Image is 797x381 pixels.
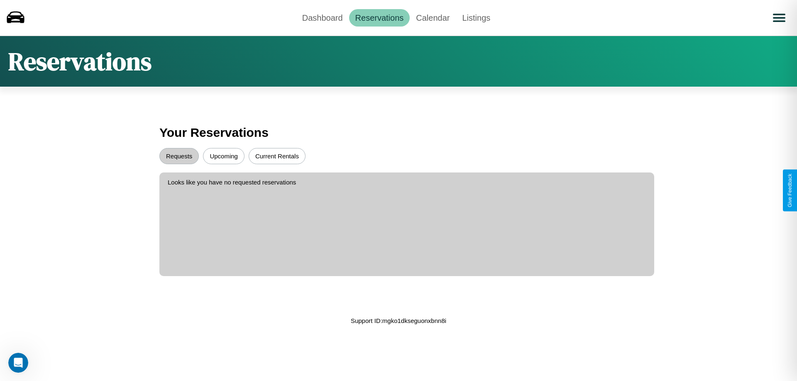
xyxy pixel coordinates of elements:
[456,9,496,27] a: Listings
[159,148,199,164] button: Requests
[349,9,410,27] a: Reservations
[249,148,306,164] button: Current Rentals
[8,44,152,78] h1: Reservations
[159,121,638,144] h3: Your Reservations
[787,174,793,207] div: Give Feedback
[296,9,349,27] a: Dashboard
[203,148,244,164] button: Upcoming
[8,353,28,373] iframe: Intercom live chat
[768,6,791,29] button: Open menu
[351,315,446,326] p: Support ID: mgko1dkseguonxbnn8i
[410,9,456,27] a: Calendar
[168,177,646,188] p: Looks like you have no requested reservations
